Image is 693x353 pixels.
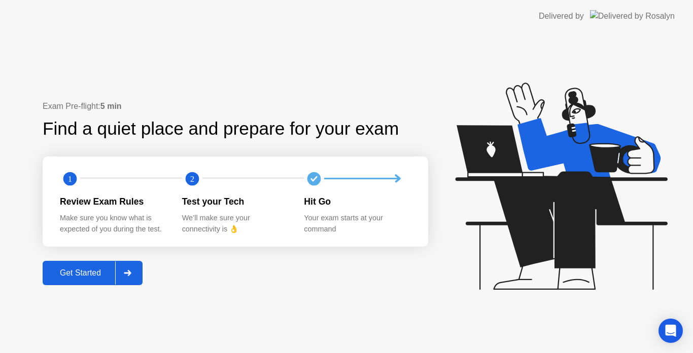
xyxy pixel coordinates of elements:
[60,213,166,234] div: Make sure you know what is expected of you during the test.
[182,213,288,234] div: We’ll make sure your connectivity is 👌
[590,10,675,22] img: Delivered by Rosalyn
[190,174,194,183] text: 2
[100,102,122,110] b: 5 min
[659,319,683,343] div: Open Intercom Messenger
[60,195,166,208] div: Review Exam Rules
[43,100,428,112] div: Exam Pre-flight:
[182,195,288,208] div: Test your Tech
[43,115,400,142] div: Find a quiet place and prepare for your exam
[304,213,410,234] div: Your exam starts at your command
[46,268,115,278] div: Get Started
[68,174,72,183] text: 1
[43,261,143,285] button: Get Started
[539,10,584,22] div: Delivered by
[304,195,410,208] div: Hit Go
